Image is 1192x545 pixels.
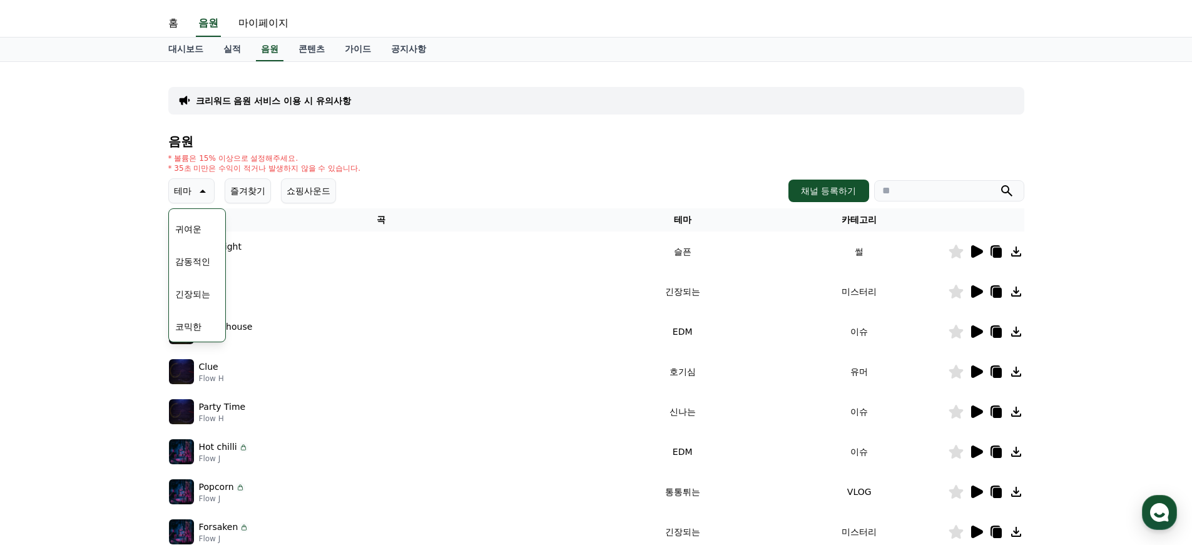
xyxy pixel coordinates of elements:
[168,178,215,203] button: 테마
[174,182,191,200] p: 테마
[771,472,948,512] td: VLOG
[381,38,436,61] a: 공지사항
[115,416,130,426] span: 대화
[168,163,361,173] p: * 35초 미만은 수익이 적거나 발생하지 않을 수 있습니다.
[196,11,221,37] a: 음원
[170,313,206,340] button: 코믹한
[199,481,234,494] p: Popcorn
[771,312,948,352] td: 이슈
[771,232,948,272] td: 썰
[199,400,246,414] p: Party Time
[199,521,238,534] p: Forsaken
[594,232,771,272] td: 슬픈
[199,240,242,253] p: Sad Night
[771,272,948,312] td: 미스터리
[4,397,83,428] a: 홈
[170,215,206,243] button: 귀여운
[199,494,245,504] p: Flow J
[288,38,335,61] a: 콘텐츠
[594,272,771,312] td: 긴장되는
[161,397,240,428] a: 설정
[193,415,208,425] span: 설정
[256,38,283,61] a: 음원
[225,178,271,203] button: 즐겨찾기
[199,441,237,454] p: Hot chilli
[771,208,948,232] th: 카테고리
[199,360,218,374] p: Clue
[771,352,948,392] td: 유머
[771,392,948,432] td: 이슈
[168,153,361,163] p: * 볼륨은 15% 이상으로 설정해주세요.
[83,397,161,428] a: 대화
[594,312,771,352] td: EDM
[788,180,869,202] button: 채널 등록하기
[39,415,47,425] span: 홈
[335,38,381,61] a: 가이드
[199,534,250,544] p: Flow J
[199,414,246,424] p: Flow H
[199,454,248,464] p: Flow J
[169,359,194,384] img: music
[196,94,351,107] a: 크리워드 음원 서비스 이용 시 유의사항
[281,178,336,203] button: 쇼핑사운드
[169,399,194,424] img: music
[594,432,771,472] td: EDM
[594,208,771,232] th: 테마
[170,248,215,275] button: 감동적인
[199,374,224,384] p: Flow H
[594,392,771,432] td: 신나는
[168,135,1024,148] h4: 음원
[594,472,771,512] td: 통통튀는
[169,439,194,464] img: music
[158,38,213,61] a: 대시보드
[228,11,298,37] a: 마이페이지
[771,432,948,472] td: 이슈
[169,519,194,544] img: music
[594,352,771,392] td: 호기심
[213,38,251,61] a: 실적
[158,11,188,37] a: 홈
[170,280,215,308] button: 긴장되는
[168,208,594,232] th: 곡
[169,479,194,504] img: music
